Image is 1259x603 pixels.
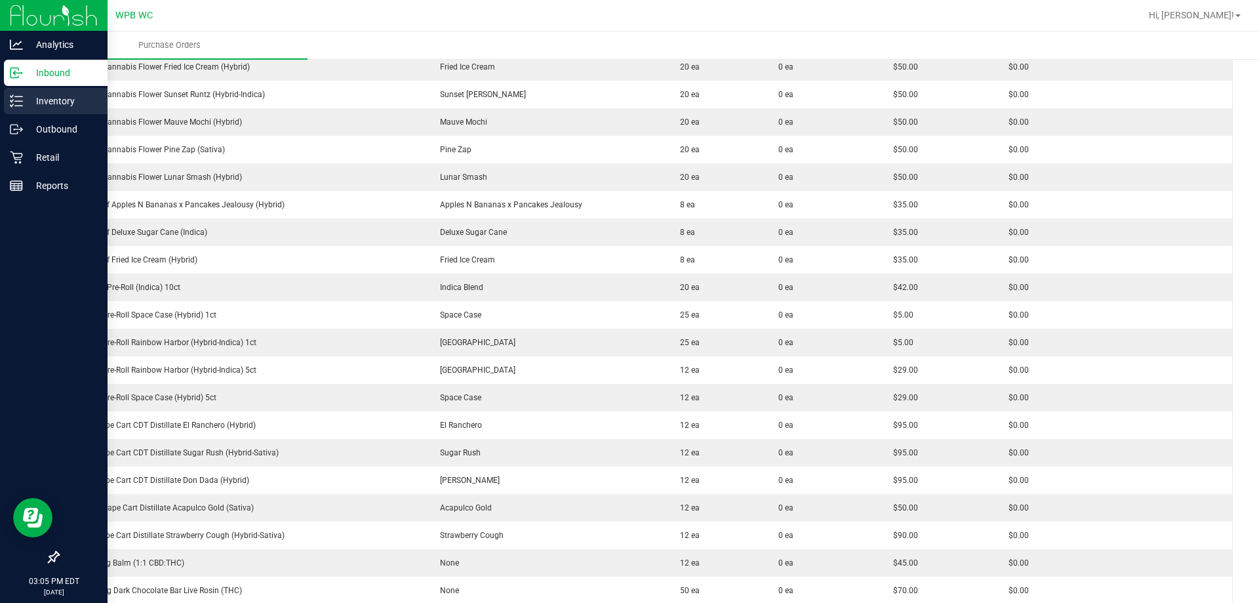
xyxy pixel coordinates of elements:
span: $5.00 [887,310,913,320]
span: 20 ea [673,145,700,154]
span: $50.00 [887,173,918,182]
span: Acapulco Gold [433,503,492,512]
inline-svg: Inventory [10,94,23,108]
span: $95.00 [887,421,918,430]
span: [PERSON_NAME] [433,476,500,485]
span: $0.00 [1002,90,1029,99]
span: $0.00 [1002,586,1029,595]
span: $0.00 [1002,393,1029,402]
p: Analytics [23,37,102,52]
span: $0.00 [1002,283,1029,292]
p: [DATE] [6,587,102,597]
iframe: Resource center [13,498,52,537]
span: $5.00 [887,338,913,347]
span: 0 ea [778,254,793,266]
span: Purchase Orders [121,39,218,51]
span: 0 ea [778,61,793,73]
span: $0.00 [1002,338,1029,347]
span: $95.00 [887,476,918,485]
inline-svg: Outbound [10,123,23,136]
div: FT 1g Kief Deluxe Sugar Cane (Indica) [67,226,418,238]
span: $0.00 [1002,255,1029,264]
div: FT 0.5g Vape Cart Distillate Acapulco Gold (Sativa) [67,502,418,514]
span: Hi, [PERSON_NAME]! [1149,10,1234,20]
span: [GEOGRAPHIC_DATA] [433,365,515,375]
span: None [433,586,459,595]
span: 20 ea [673,90,700,99]
span: 12 ea [673,558,700,568]
div: FT 1g Vape Cart CDT Distillate Don Dada (Hybrid) [67,474,418,486]
span: $70.00 [887,586,918,595]
span: 0 ea [778,171,793,183]
span: $0.00 [1002,365,1029,375]
div: FT 3.5g Cannabis Flower Fried Ice Cream (Hybrid) [67,61,418,73]
span: $0.00 [1002,145,1029,154]
span: 20 ea [673,173,700,182]
span: $0.00 [1002,448,1029,457]
span: 8 ea [673,228,695,237]
span: $0.00 [1002,421,1029,430]
span: $0.00 [1002,503,1029,512]
p: Outbound [23,121,102,137]
span: $42.00 [887,283,918,292]
span: $29.00 [887,365,918,375]
span: Sunset [PERSON_NAME] [433,90,526,99]
span: 12 ea [673,448,700,457]
span: $95.00 [887,448,918,457]
div: FT 0.5g Pre-Roll Rainbow Harbor (Hybrid-Indica) 1ct [67,337,418,348]
span: $50.00 [887,503,918,512]
p: Reports [23,178,102,194]
div: FT 0.5g Pre-Roll Rainbow Harbor (Hybrid-Indica) 5ct [67,364,418,376]
span: Apples N Bananas x Pancakes Jealousy [433,200,582,209]
span: $0.00 [1002,228,1029,237]
inline-svg: Reports [10,179,23,192]
span: Indica Blend [433,283,483,292]
p: Inventory [23,93,102,109]
span: 0 ea [778,530,793,541]
span: Lunar Smash [433,173,487,182]
span: [GEOGRAPHIC_DATA] [433,338,515,347]
div: HT 200mg Dark Chocolate Bar Live Rosin (THC) [67,585,418,596]
p: Inbound [23,65,102,81]
span: Mauve Mochi [433,117,487,127]
span: El Ranchero [433,421,482,430]
span: 0 ea [778,447,793,459]
span: 0 ea [778,116,793,128]
span: $35.00 [887,200,918,209]
span: $0.00 [1002,531,1029,540]
span: 0 ea [778,419,793,431]
span: $0.00 [1002,117,1029,127]
span: Strawberry Cough [433,531,504,540]
div: FT 3.5g Cannabis Flower Sunset Runtz (Hybrid-Indica) [67,89,418,100]
span: Space Case [433,393,481,402]
span: 20 ea [673,117,700,127]
span: 0 ea [778,337,793,348]
span: 0 ea [778,474,793,486]
span: WPB WC [115,10,153,21]
span: $45.00 [887,558,918,568]
span: 0 ea [778,226,793,238]
inline-svg: Retail [10,151,23,164]
span: 0 ea [778,144,793,156]
span: $0.00 [1002,310,1029,320]
span: 20 ea [673,283,700,292]
div: FT 0.5g Pre-Roll Space Case (Hybrid) 5ct [67,392,418,404]
div: FT 3.5g Cannabis Flower Pine Zap (Sativa) [67,144,418,156]
span: 0 ea [778,585,793,596]
span: $29.00 [887,393,918,402]
span: 0 ea [778,557,793,569]
div: FT 1g Vape Cart CDT Distillate Sugar Rush (Hybrid-Sativa) [67,447,418,459]
div: FX 300mg Balm (1:1 CBD:THC) [67,557,418,569]
span: Space Case [433,310,481,320]
span: Fried Ice Cream [433,62,495,72]
div: FT 1g Kief Fried Ice Cream (Hybrid) [67,254,418,266]
span: 50 ea [673,586,700,595]
span: 12 ea [673,365,700,375]
span: $0.00 [1002,173,1029,182]
span: 0 ea [778,199,793,211]
span: 8 ea [673,255,695,264]
span: $0.00 [1002,200,1029,209]
span: 12 ea [673,421,700,430]
span: $35.00 [887,228,918,237]
span: 12 ea [673,476,700,485]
